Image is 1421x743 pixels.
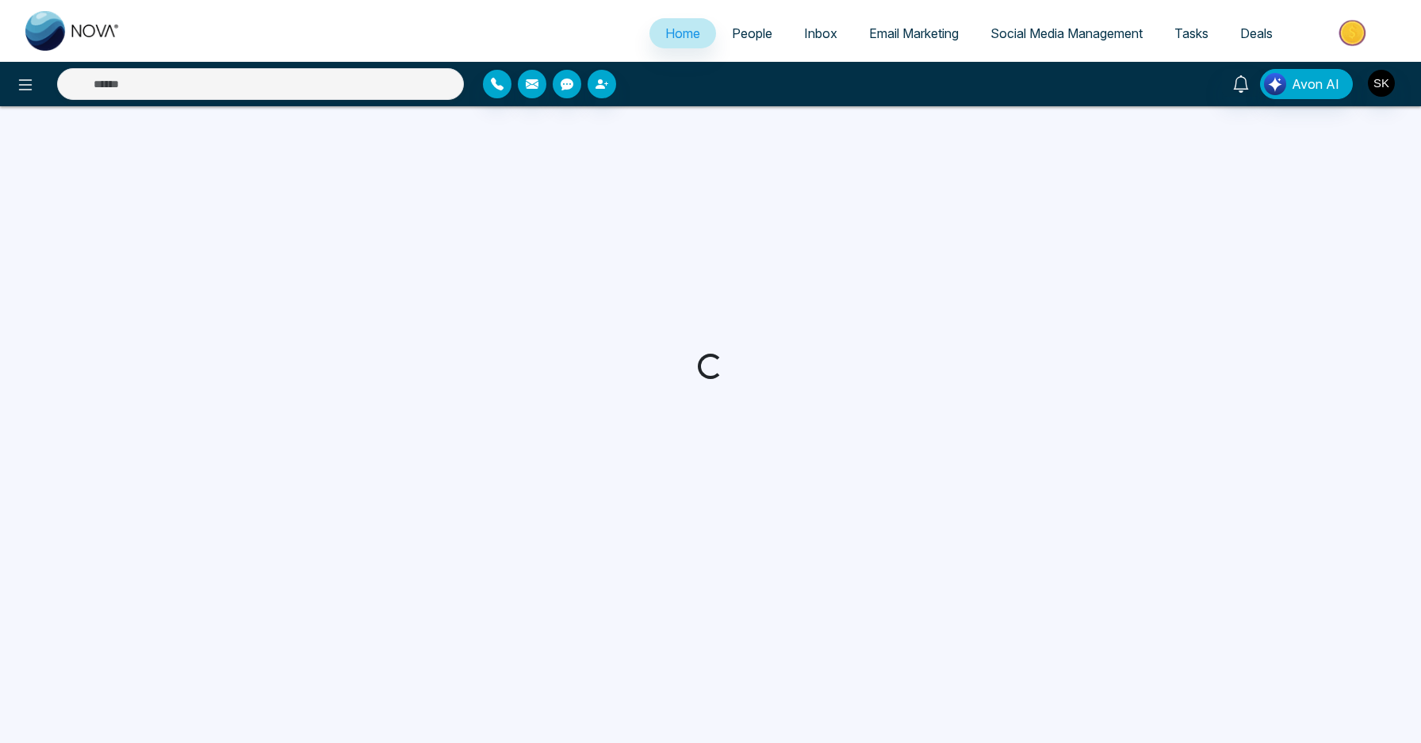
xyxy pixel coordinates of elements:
a: Email Marketing [853,18,975,48]
a: Tasks [1159,18,1224,48]
img: User Avatar [1368,70,1395,97]
img: Nova CRM Logo [25,11,121,51]
img: Lead Flow [1264,73,1286,95]
a: Home [649,18,716,48]
span: Deals [1240,25,1273,41]
span: Home [665,25,700,41]
a: Deals [1224,18,1289,48]
a: Social Media Management [975,18,1159,48]
button: Avon AI [1260,69,1353,99]
span: Avon AI [1292,75,1339,94]
span: People [732,25,772,41]
img: Market-place.gif [1297,15,1411,51]
span: Social Media Management [990,25,1143,41]
span: Tasks [1174,25,1208,41]
a: Inbox [788,18,853,48]
span: Inbox [804,25,837,41]
span: Email Marketing [869,25,959,41]
a: People [716,18,788,48]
